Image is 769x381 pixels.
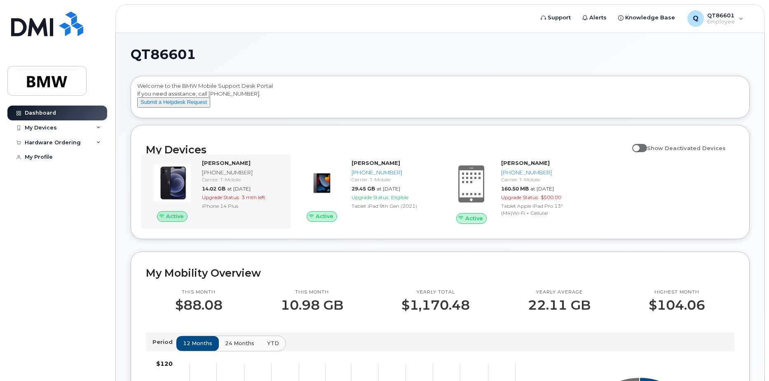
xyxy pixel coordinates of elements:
[501,176,581,183] div: Carrier: T-Mobile
[733,345,763,375] iframe: Messenger Launcher
[267,339,279,347] span: YTD
[501,194,539,200] span: Upgrade Status:
[146,159,286,222] a: Active[PERSON_NAME][PHONE_NUMBER]Carrier: T-Mobile14.02 GBat [DATE]Upgrade Status:3 mth leftiPhon...
[530,186,554,192] span: at [DATE]
[302,163,342,203] img: image20231002-3703462-1taoqtb.jpeg
[156,360,173,367] tspan: $120
[175,298,223,313] p: $88.08
[137,97,210,108] button: Submit a Helpdesk Request
[528,298,591,313] p: 22.11 GB
[632,140,639,147] input: Show Deactivated Devices
[137,99,210,105] a: Submit a Helpdesk Request
[202,194,240,200] span: Upgrade Status:
[352,186,375,192] span: 29.45 GB
[146,267,734,279] h2: My Mobility Overview
[166,212,184,220] span: Active
[202,160,251,166] strong: [PERSON_NAME]
[281,298,343,313] p: 10.98 GB
[501,169,581,176] div: [PHONE_NUMBER]
[377,186,400,192] span: at [DATE]
[352,169,432,176] div: [PHONE_NUMBER]
[202,169,282,176] div: [PHONE_NUMBER]
[649,298,705,313] p: $104.06
[227,186,251,192] span: at [DATE]
[202,186,225,192] span: 14.02 GB
[391,194,408,200] span: Eligible
[401,298,470,313] p: $1,170.48
[202,202,282,209] div: iPhone 14 Plus
[401,289,470,296] p: Yearly total
[352,176,432,183] div: Carrier: T-Mobile
[131,48,196,61] span: QT86601
[541,194,561,200] span: $500.00
[175,289,223,296] p: This month
[241,194,265,200] span: 3 mth left
[146,143,628,156] h2: My Devices
[501,202,581,216] div: Tablet Apple iPad Pro 13" (M4)Wi-Fi + Cellular
[445,159,585,223] a: Active[PERSON_NAME][PHONE_NUMBER]Carrier: T-Mobile160.50 MBat [DATE]Upgrade Status:$500.00Tablet ...
[316,212,333,220] span: Active
[152,163,192,203] img: image20231002-3703462-trllhy.jpeg
[352,202,432,209] div: Tablet iPad 9th Gen (2021)
[202,176,282,183] div: Carrier: T-Mobile
[528,289,591,296] p: Yearly average
[352,194,389,200] span: Upgrade Status:
[281,289,343,296] p: This month
[649,289,705,296] p: Highest month
[647,145,726,151] span: Show Deactivated Devices
[352,160,400,166] strong: [PERSON_NAME]
[152,338,176,346] p: Period
[501,186,529,192] span: 160.50 MB
[225,339,254,347] span: 24 months
[137,82,743,115] div: Welcome to the BMW Mobile Support Desk Portal If you need assistance, call [PHONE_NUMBER].
[465,214,483,222] span: Active
[295,159,435,222] a: Active[PERSON_NAME][PHONE_NUMBER]Carrier: T-Mobile29.45 GBat [DATE]Upgrade Status:EligibleTablet ...
[501,160,550,166] strong: [PERSON_NAME]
